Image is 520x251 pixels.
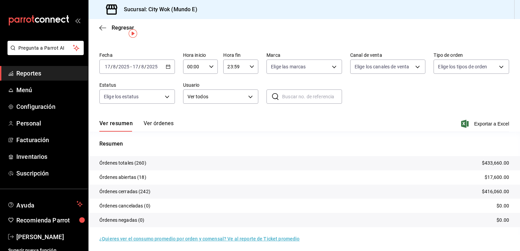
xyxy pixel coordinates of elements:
span: / [139,64,141,69]
span: Suscripción [16,169,83,178]
span: / [144,64,146,69]
span: [PERSON_NAME] [16,232,83,241]
button: Ver órdenes [144,120,174,132]
input: -- [104,64,111,69]
p: Órdenes abiertas (18) [99,174,146,181]
span: Configuración [16,102,83,111]
button: Exportar a Excel [462,120,509,128]
p: Resumen [99,140,509,148]
span: Recomienda Parrot [16,216,83,225]
p: Órdenes canceladas (0) [99,202,150,210]
label: Hora fin [223,53,258,57]
p: $433,660.00 [482,160,509,167]
span: / [111,64,113,69]
button: Ver resumen [99,120,133,132]
span: Elige las marcas [271,63,306,70]
input: ---- [118,64,130,69]
p: $0.00 [497,202,509,210]
button: Regresar [99,24,134,31]
span: Elige los canales de venta [355,63,409,70]
input: -- [132,64,139,69]
label: Fecha [99,53,175,57]
h3: Sucursal: City Wok (Mundo E) [118,5,197,14]
span: / [116,64,118,69]
input: ---- [146,64,158,69]
span: Personal [16,119,83,128]
input: -- [113,64,116,69]
label: Tipo de orden [434,53,509,57]
p: $416,060.00 [482,188,509,195]
label: Canal de venta [350,53,426,57]
p: Órdenes cerradas (242) [99,188,150,195]
span: Regresar [112,24,134,31]
input: Buscar no. de referencia [282,90,342,103]
label: Usuario [183,83,259,87]
label: Estatus [99,83,175,87]
label: Hora inicio [183,53,218,57]
button: open_drawer_menu [75,18,80,23]
span: - [130,64,132,69]
p: $0.00 [497,217,509,224]
input: -- [141,64,144,69]
span: Pregunta a Parrot AI [18,45,73,52]
span: Elige los tipos de orden [438,63,487,70]
span: Elige los estatus [104,93,139,100]
span: Ayuda [16,200,74,208]
a: ¿Quieres ver el consumo promedio por orden y comensal? Ve al reporte de Ticket promedio [99,236,299,241]
p: Órdenes negadas (0) [99,217,145,224]
p: $17,600.00 [485,174,509,181]
span: Inventarios [16,152,83,161]
span: Reportes [16,69,83,78]
label: Marca [266,53,342,57]
img: Tooltip marker [129,29,137,38]
button: Pregunta a Parrot AI [7,41,84,55]
div: navigation tabs [99,120,174,132]
span: Menú [16,85,83,95]
a: Pregunta a Parrot AI [5,49,84,56]
span: Ver todos [188,93,246,100]
span: Facturación [16,135,83,145]
p: Órdenes totales (260) [99,160,146,167]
